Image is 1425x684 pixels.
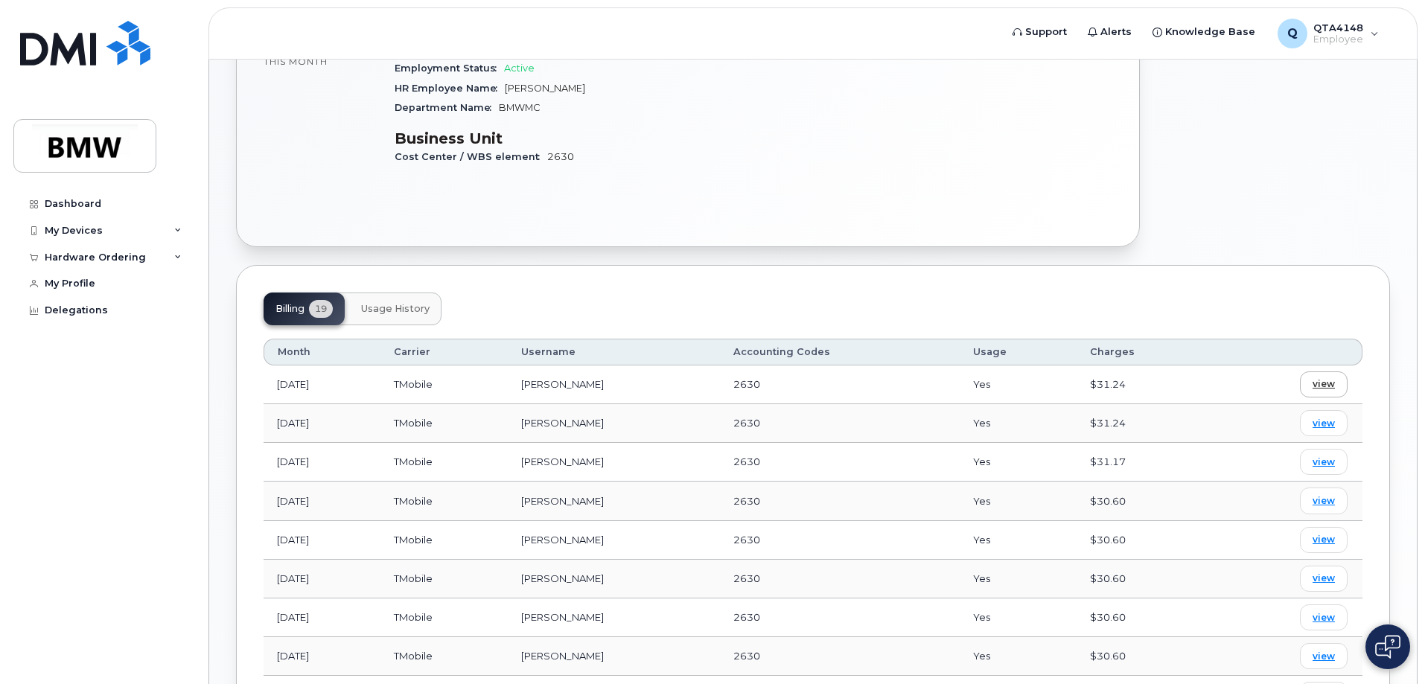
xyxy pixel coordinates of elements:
a: view [1300,410,1348,436]
th: Month [264,339,380,365]
a: view [1300,643,1348,669]
a: Knowledge Base [1142,17,1266,47]
td: [PERSON_NAME] [508,482,720,520]
span: Support [1025,25,1067,39]
h3: Business Unit [395,130,745,147]
span: 2630 [733,417,760,429]
td: [PERSON_NAME] [508,443,720,482]
span: view [1313,377,1335,391]
td: TMobile [380,637,508,676]
div: $31.24 [1090,416,1202,430]
span: Alerts [1100,25,1132,39]
span: QTA4148 [1313,22,1363,33]
th: Accounting Codes [720,339,960,365]
td: [PERSON_NAME] [508,598,720,637]
a: view [1300,566,1348,592]
span: Cost Center / WBS element [395,151,547,162]
td: [PERSON_NAME] [508,637,720,676]
span: view [1313,494,1335,508]
td: Yes [960,560,1077,598]
th: Username [508,339,720,365]
a: view [1300,449,1348,475]
td: TMobile [380,404,508,443]
div: $30.60 [1090,533,1202,547]
span: included this month [264,42,374,67]
td: [DATE] [264,443,380,482]
td: [DATE] [264,637,380,676]
span: [PERSON_NAME] [505,83,585,94]
span: view [1313,456,1335,469]
td: [PERSON_NAME] [508,404,720,443]
td: [PERSON_NAME] [508,521,720,560]
td: [DATE] [264,482,380,520]
a: view [1300,604,1348,630]
td: [DATE] [264,598,380,637]
a: view [1300,527,1348,553]
span: BMWMC [499,102,541,113]
span: view [1313,611,1335,624]
img: Open chat [1375,635,1400,659]
td: [DATE] [264,521,380,560]
span: view [1313,650,1335,663]
span: HR Employee Name [395,83,505,94]
span: 2630 [547,151,574,162]
td: TMobile [380,443,508,482]
td: TMobile [380,598,508,637]
td: Yes [960,637,1077,676]
span: Q [1287,25,1298,42]
div: $30.60 [1090,572,1202,586]
td: [PERSON_NAME] [508,365,720,404]
td: [PERSON_NAME] [508,560,720,598]
span: view [1313,417,1335,430]
span: Employee [1313,33,1363,45]
td: TMobile [380,365,508,404]
span: 2630 [733,378,760,390]
td: [DATE] [264,560,380,598]
td: Yes [960,521,1077,560]
span: Employment Status [395,63,504,74]
span: Active [504,63,535,74]
td: TMobile [380,482,508,520]
td: Yes [960,482,1077,520]
a: view [1300,371,1348,397]
div: $30.60 [1090,649,1202,663]
div: $31.17 [1090,455,1202,469]
td: [DATE] [264,365,380,404]
td: Yes [960,598,1077,637]
a: Alerts [1077,17,1142,47]
a: view [1300,488,1348,514]
a: Support [1002,17,1077,47]
td: [DATE] [264,404,380,443]
th: Carrier [380,339,508,365]
div: $30.60 [1090,494,1202,508]
span: Usage History [361,303,430,315]
td: Yes [960,365,1077,404]
span: Knowledge Base [1165,25,1255,39]
span: 2630 [733,534,760,546]
div: QTA4148 [1267,19,1389,48]
div: $31.24 [1090,377,1202,391]
span: view [1313,572,1335,585]
td: TMobile [380,560,508,598]
td: Yes [960,404,1077,443]
div: $30.60 [1090,610,1202,624]
span: 2630 [733,456,760,467]
td: TMobile [380,521,508,560]
td: Yes [960,443,1077,482]
span: 2630 [733,611,760,623]
th: Charges [1077,339,1215,365]
span: 2630 [733,650,760,662]
span: 2630 [733,495,760,507]
th: Usage [960,339,1077,365]
span: 2630 [733,572,760,584]
span: view [1313,533,1335,546]
span: Department Name [395,102,499,113]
